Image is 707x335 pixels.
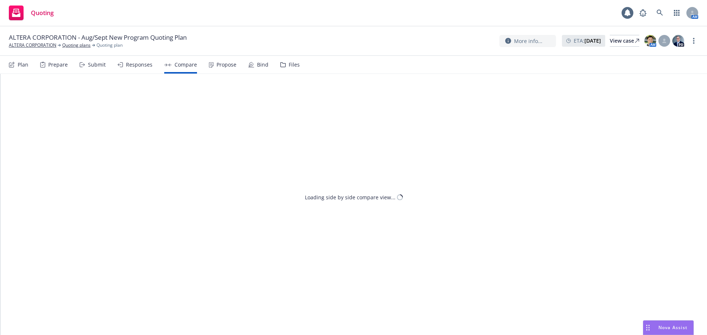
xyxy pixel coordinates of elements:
[610,35,639,46] div: View case
[658,324,687,331] span: Nova Assist
[257,62,268,68] div: Bind
[9,42,56,49] a: ALTERA CORPORATION
[88,62,106,68] div: Submit
[217,62,236,68] div: Propose
[31,10,54,16] span: Quoting
[289,62,300,68] div: Files
[96,42,123,49] span: Quoting plan
[689,36,698,45] a: more
[636,6,650,20] a: Report a Bug
[305,193,395,201] div: Loading side by side compare view...
[18,62,28,68] div: Plan
[584,37,601,44] strong: [DATE]
[9,33,187,42] span: ALTERA CORPORATION - Aug/Sept New Program Quoting Plan
[514,37,542,45] span: More info...
[175,62,197,68] div: Compare
[610,35,639,47] a: View case
[499,35,556,47] button: More info...
[643,320,694,335] button: Nova Assist
[644,35,656,47] img: photo
[6,3,57,23] a: Quoting
[653,6,667,20] a: Search
[672,35,684,47] img: photo
[62,42,91,49] a: Quoting plans
[126,62,152,68] div: Responses
[574,37,601,44] span: ETA :
[643,321,653,335] div: Drag to move
[669,6,684,20] a: Switch app
[48,62,68,68] div: Prepare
